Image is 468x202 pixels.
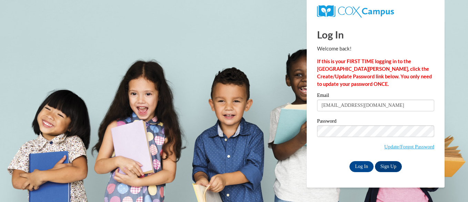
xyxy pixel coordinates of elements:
[317,93,434,100] label: Email
[375,161,402,172] a: Sign Up
[317,27,434,42] h1: Log In
[317,58,432,87] strong: If this is your FIRST TIME logging in to the [GEOGRAPHIC_DATA][PERSON_NAME], click the Create/Upd...
[317,119,434,125] label: Password
[317,45,434,53] p: Welcome back!
[384,144,434,149] a: Update/Forgot Password
[317,5,394,18] img: COX Campus
[349,161,374,172] input: Log In
[317,8,394,14] a: COX Campus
